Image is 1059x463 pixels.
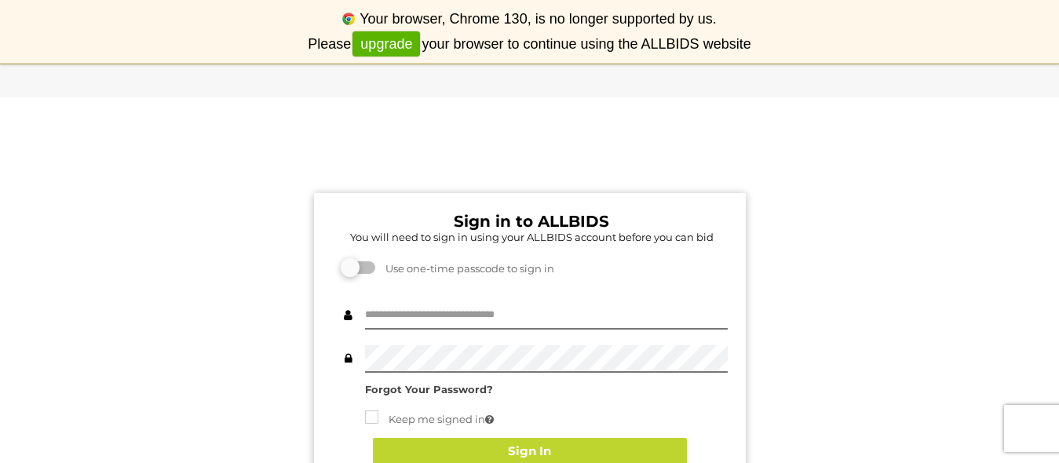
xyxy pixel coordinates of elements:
label: Keep me signed in [365,410,494,428]
a: Forgot Your Password? [365,383,493,396]
span: Use one-time passcode to sign in [378,262,554,275]
h5: You will need to sign in using your ALLBIDS account before you can bid [336,231,728,242]
b: Sign in to ALLBIDS [454,212,609,231]
a: upgrade [352,31,420,57]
